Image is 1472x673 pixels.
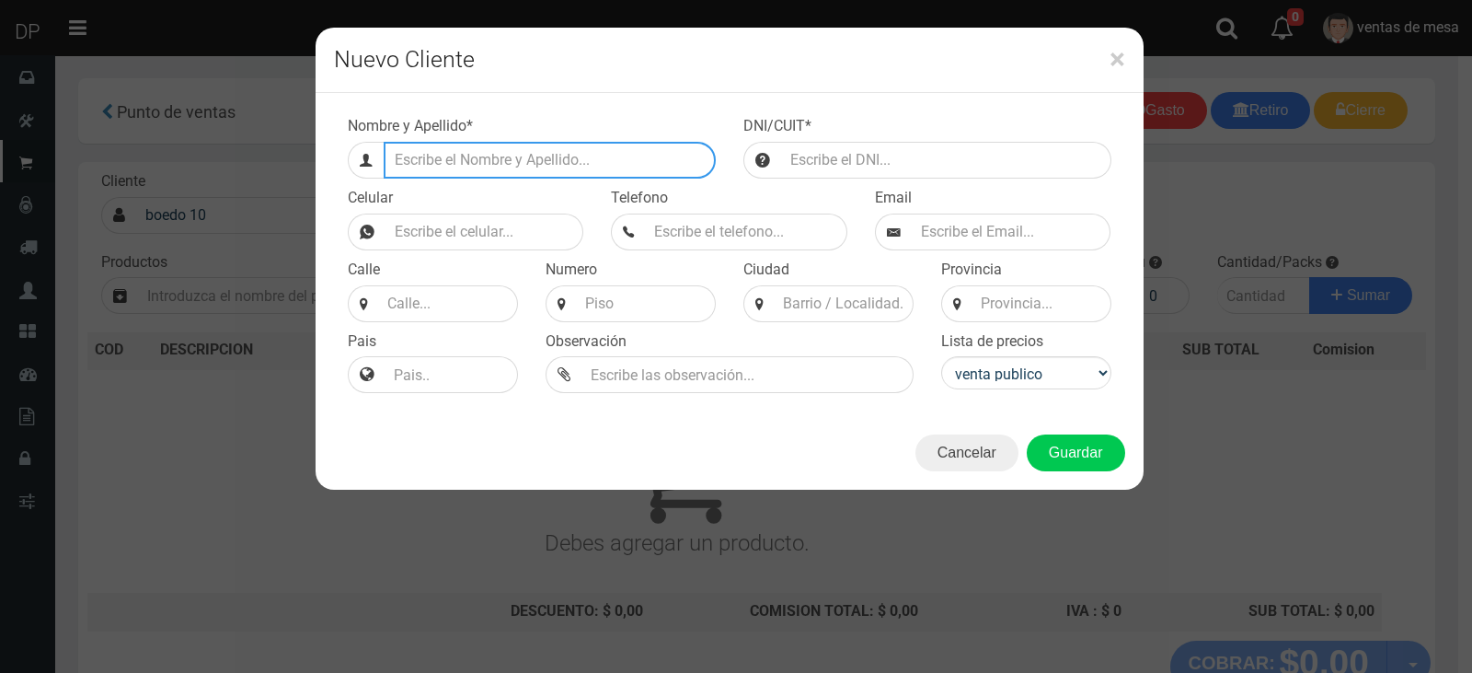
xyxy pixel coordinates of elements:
[743,260,789,281] label: Ciudad
[546,331,627,353] label: Observación
[781,142,1111,179] input: Escribe el DNI...
[348,188,393,209] label: Celular
[1110,41,1125,76] span: ×
[915,435,1018,471] button: Cancelar
[1110,44,1125,74] button: Close
[348,116,473,137] label: Nombre y Apellido
[774,285,914,322] input: Barrio / Localidad...
[912,214,1111,250] input: Escribe el Email...
[972,285,1111,322] input: Provincia...
[645,214,847,250] input: Escribe el telefono...
[581,356,914,393] input: Escribe las observación...
[611,188,668,209] label: Telefono
[334,46,1125,74] h4: Nuevo Cliente
[384,142,716,179] input: Escribe el Nombre y Apellido...
[576,285,716,322] input: Piso
[378,285,518,322] input: Calle...
[941,260,1002,281] label: Provincia
[348,331,376,353] label: Pais
[743,116,811,137] label: DNI/CUIT
[1027,435,1125,471] button: Guardar
[546,260,597,281] label: Numero
[941,331,1043,353] label: Lista de precios
[385,356,518,393] input: Pais..
[348,260,380,281] label: Calle
[875,188,912,209] label: Email
[385,214,584,250] input: Escribe el celular...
